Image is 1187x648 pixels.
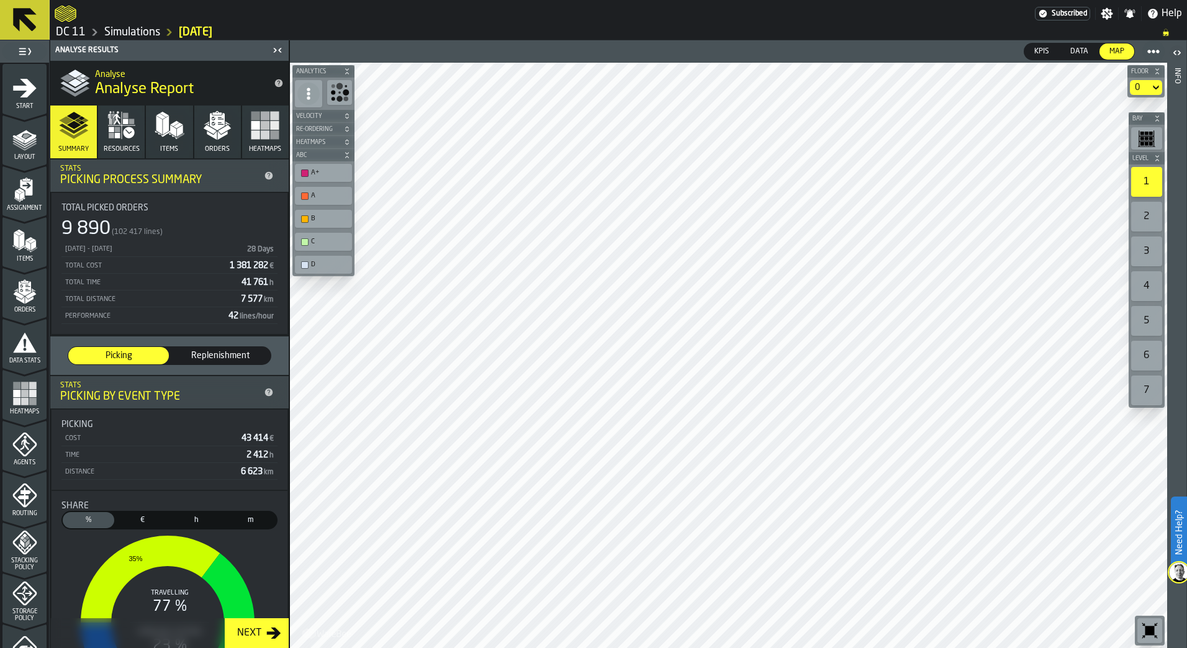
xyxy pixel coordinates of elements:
li: menu Orders [2,268,47,317]
header: Info [1167,40,1186,648]
div: Title [61,203,278,213]
a: link-to-/wh/i/2e91095d-d0fa-471d-87cf-b9f7f81665fc/settings/billing [1035,7,1090,20]
div: button-toolbar-undefined [1129,338,1165,373]
li: menu Storage Policy [2,573,47,623]
span: Analytics [294,68,341,75]
div: thumb [225,512,276,528]
div: 7 [1131,376,1162,405]
span: Floor [1129,68,1151,75]
span: Items [2,256,47,263]
li: menu Start [2,64,47,114]
div: [DATE] - [DATE] [64,245,241,253]
div: button-toolbar-undefined [292,184,354,207]
svg: Reset zoom and position [1140,621,1160,641]
nav: Breadcrumb [55,25,1182,40]
label: button-toggle-Settings [1096,7,1118,20]
span: Orders [205,145,230,153]
a: logo-header [55,2,76,25]
span: % [65,515,112,526]
div: D [297,258,350,271]
div: Title [61,501,278,511]
div: 5 [1131,306,1162,336]
span: Start [2,103,47,110]
div: button-toolbar-undefined [1129,199,1165,234]
label: button-switch-multi-Data [1060,43,1099,60]
a: link-to-/wh/i/2e91095d-d0fa-471d-87cf-b9f7f81665fc [104,25,160,39]
div: Picking Process Summary [60,173,259,187]
div: A+ [311,169,348,177]
label: button-switch-multi-Share [61,511,115,529]
li: menu Items [2,217,47,266]
div: Time [64,451,241,459]
li: menu Heatmaps [2,369,47,419]
div: StatList-item-Performance [61,307,278,324]
span: lines/hour [240,313,274,320]
div: Stats [60,381,259,390]
span: Bay [1130,115,1151,122]
span: Layout [2,154,47,161]
div: Total Time [64,279,237,287]
span: Heatmaps [2,408,47,415]
span: Help [1162,6,1182,21]
a: link-to-/wh/i/2e91095d-d0fa-471d-87cf-b9f7f81665fc [56,25,86,39]
span: Items [160,145,178,153]
span: Assignment [2,205,47,212]
li: menu Routing [2,471,47,521]
div: A [297,189,350,202]
span: Velocity [294,113,341,120]
span: Level [1130,155,1151,162]
span: Analyse Report [95,79,194,99]
div: Next [232,626,266,641]
span: h [269,452,274,459]
button: button- [292,136,354,148]
li: menu Stacking Policy [2,522,47,572]
div: 4 [1131,271,1162,301]
label: button-toggle-Close me [269,43,286,58]
span: Total Picked Orders [61,203,148,213]
label: button-toggle-Open [1168,43,1186,65]
div: button-toolbar-undefined [1129,234,1165,269]
div: Title [61,420,278,430]
span: h [173,515,220,526]
div: StatList-item-Cost [61,430,278,446]
span: Stacking Policy [2,557,47,571]
span: Agents [2,459,47,466]
span: Replenishment [175,349,266,362]
span: h [269,279,274,287]
span: m [227,515,274,526]
div: button-toolbar-undefined [1129,164,1165,199]
div: Stats [60,164,259,173]
svg: Show Congestion [330,83,350,102]
span: km [264,296,274,304]
span: 41 761 [241,278,275,287]
span: 1 381 282 [230,261,275,270]
span: km [264,469,274,476]
span: € [269,435,274,443]
span: 2 412 [246,451,275,459]
label: button-switch-multi-Cost [115,511,169,529]
li: menu Agents [2,420,47,470]
div: Performance [64,312,223,320]
label: button-toggle-Toggle Full Menu [2,43,47,60]
div: Info [1173,65,1181,645]
h2: Sub Title [95,67,264,79]
div: 3 [1131,236,1162,266]
div: button-toolbar-undefined [292,230,354,253]
span: Orders [2,307,47,313]
span: Re-Ordering [294,126,341,133]
span: 42 [228,312,275,320]
div: B [311,215,348,223]
a: link-to-/wh/i/2e91095d-d0fa-471d-87cf-b9f7f81665fc/simulations/7ebb5336-7b8b-4a1e-8c2f-017d410ac500 [179,25,212,39]
div: StatList-item-Time [61,446,278,463]
div: 1 [1131,167,1162,197]
li: menu Layout [2,115,47,164]
div: thumb [117,512,168,528]
span: KPIs [1029,46,1054,57]
span: Data Stats [2,358,47,364]
div: StatList-item-Total Cost [61,257,278,274]
div: thumb [170,347,271,364]
div: StatList-item-Total Distance [61,290,278,307]
div: DropdownMenuValue-default-floor [1130,80,1162,95]
label: button-switch-multi-KPIs [1024,43,1060,60]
